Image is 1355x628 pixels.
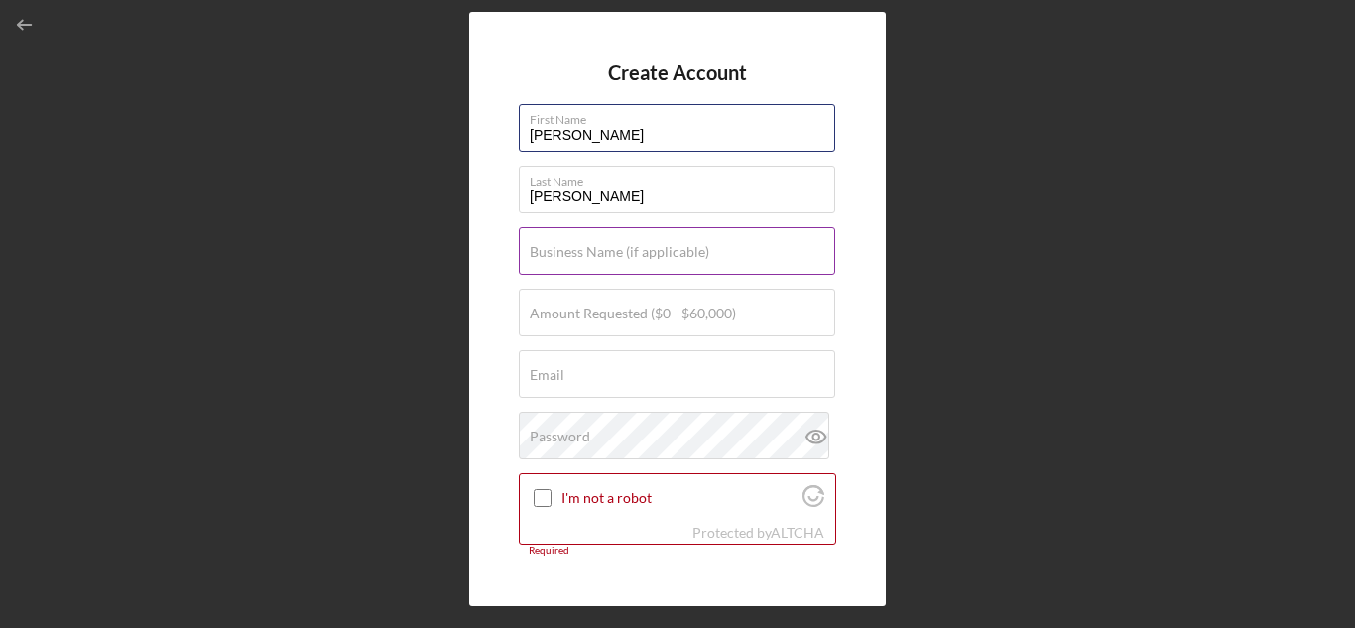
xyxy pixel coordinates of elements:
a: Visit Altcha.org [771,524,824,541]
a: Visit Altcha.org [802,493,824,510]
h4: Create Account [608,62,747,84]
label: Business Name (if applicable) [530,244,709,260]
label: Amount Requested ($0 - $60,000) [530,306,736,321]
label: Password [530,429,590,444]
div: Required [519,545,836,557]
label: First Name [530,105,835,127]
label: Last Name [530,167,835,188]
label: I'm not a robot [561,490,797,506]
label: Email [530,367,564,383]
div: Protected by [692,525,824,541]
